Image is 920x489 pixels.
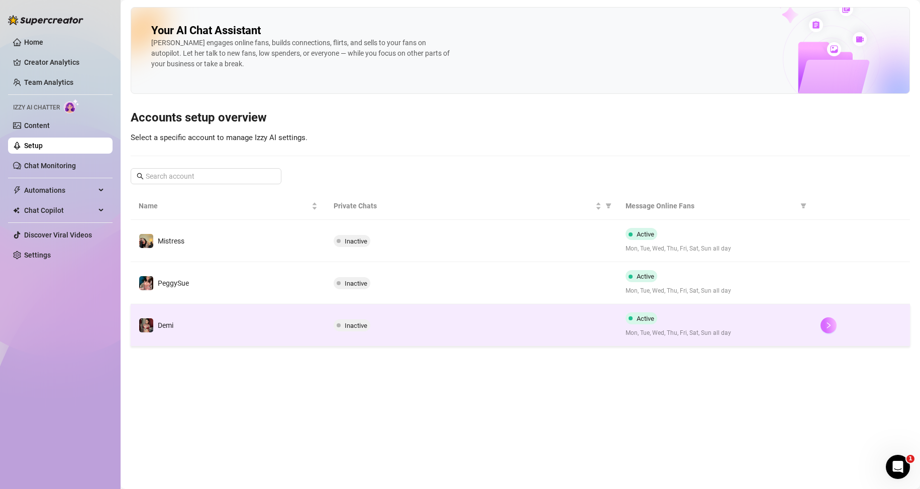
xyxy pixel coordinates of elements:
[8,15,83,25] img: logo-BBDzfeDw.svg
[326,192,618,220] th: Private Chats
[151,24,261,38] h2: Your AI Chat Assistant
[334,200,594,211] span: Private Chats
[825,322,832,329] span: right
[345,237,367,245] span: Inactive
[605,203,611,209] span: filter
[24,231,92,239] a: Discover Viral Videos
[800,203,806,209] span: filter
[139,276,153,290] img: PeggySue
[139,318,153,332] img: Demi
[626,244,804,254] span: Mon, Tue, Wed, Thu, Fri, Sat, Sun all day
[13,207,20,214] img: Chat Copilot
[637,230,654,238] span: Active
[626,328,804,338] span: Mon, Tue, Wed, Thu, Fri, Sat, Sun all day
[158,237,184,245] span: Mistress
[886,455,910,479] iframe: Intercom live chat
[626,286,804,296] span: Mon, Tue, Wed, Thu, Fri, Sat, Sun all day
[637,273,654,280] span: Active
[24,38,43,46] a: Home
[24,202,95,218] span: Chat Copilot
[137,173,144,180] span: search
[798,198,808,213] span: filter
[151,38,453,69] div: [PERSON_NAME] engages online fans, builds connections, flirts, and sells to your fans on autopilo...
[146,171,267,182] input: Search account
[24,142,43,150] a: Setup
[626,200,796,211] span: Message Online Fans
[345,322,367,329] span: Inactive
[131,192,326,220] th: Name
[13,186,21,194] span: thunderbolt
[603,198,614,213] span: filter
[158,279,189,287] span: PeggySue
[24,121,50,130] a: Content
[821,317,837,333] button: right
[637,315,654,322] span: Active
[139,200,310,211] span: Name
[24,251,51,259] a: Settings
[131,110,910,126] h3: Accounts setup overview
[24,54,105,70] a: Creator Analytics
[906,455,914,463] span: 1
[24,162,76,170] a: Chat Monitoring
[131,133,308,142] span: Select a specific account to manage Izzy AI settings.
[24,182,95,198] span: Automations
[64,99,79,113] img: AI Chatter
[139,234,153,248] img: Mistress
[345,280,367,287] span: Inactive
[13,103,60,112] span: Izzy AI Chatter
[158,321,173,329] span: Demi
[24,78,73,86] a: Team Analytics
